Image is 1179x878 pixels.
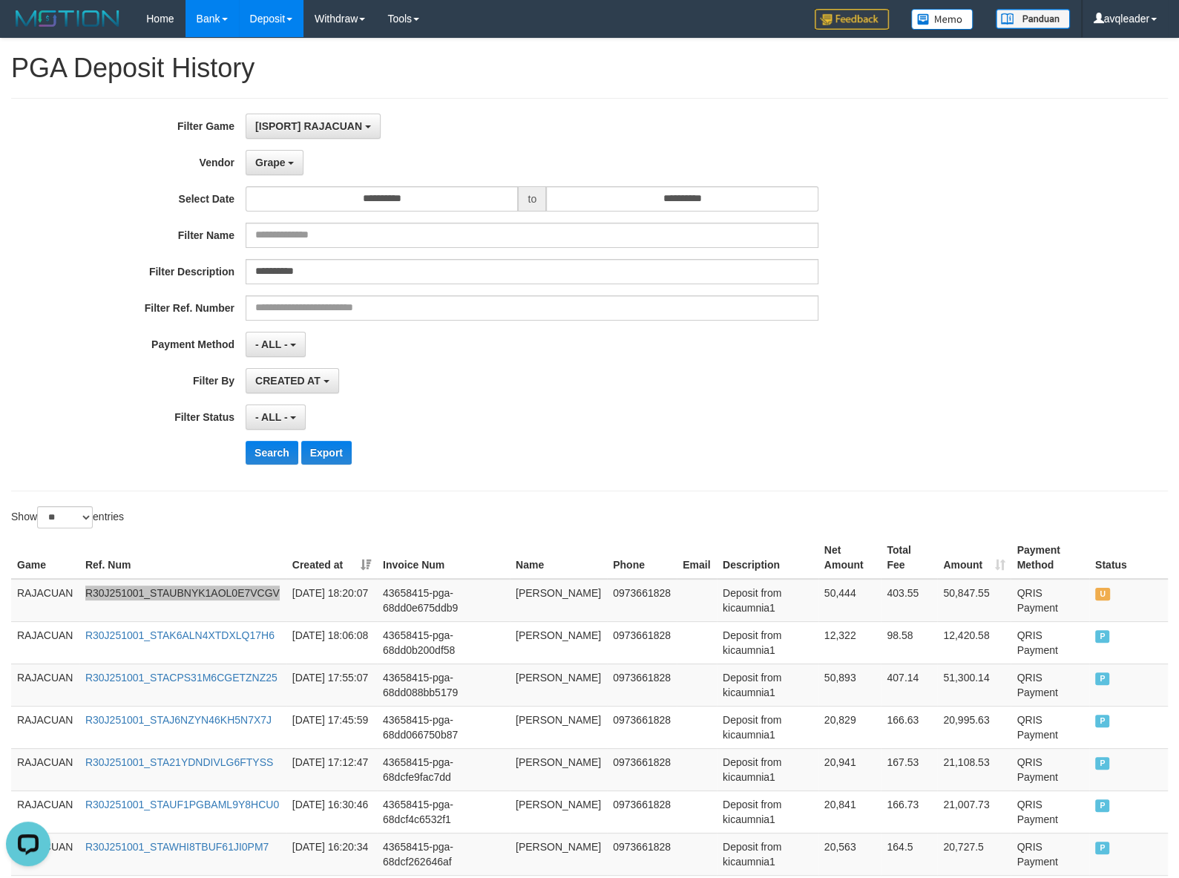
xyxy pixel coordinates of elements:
[881,833,937,875] td: 164.5
[85,714,272,726] a: R30J251001_STAJ6NZYN46KH5N7X7J
[286,664,377,706] td: [DATE] 17:55:07
[937,537,1011,579] th: Amount: activate to sort column ascending
[717,790,818,833] td: Deposit from kicaumnia1
[1011,833,1088,875] td: QRIS Payment
[881,706,937,748] td: 166.63
[37,506,93,528] select: Showentries
[377,748,510,790] td: 43658415-pga-68dcfe9fac7dd
[881,621,937,664] td: 98.58
[818,833,881,875] td: 20,563
[286,748,377,790] td: [DATE] 17:12:47
[85,841,269,853] a: R30J251001_STAWHI8TBUF61JI0PM7
[510,664,607,706] td: [PERSON_NAME]
[1011,579,1088,622] td: QRIS Payment
[607,790,677,833] td: 0973661828
[286,537,377,579] th: Created at: activate to sort column ascending
[510,579,607,622] td: [PERSON_NAME]
[286,833,377,875] td: [DATE] 16:20:34
[818,748,881,790] td: 20,941
[510,537,607,579] th: Name
[818,621,881,664] td: 12,322
[1011,621,1088,664] td: QRIS Payment
[286,621,377,664] td: [DATE] 18:06:08
[11,621,79,664] td: RAJACUAN
[937,833,1011,875] td: 20,727.5
[510,706,607,748] td: [PERSON_NAME]
[286,706,377,748] td: [DATE] 17:45:59
[11,53,1168,83] h1: PGA Deposit History
[301,441,352,465] button: Export
[937,790,1011,833] td: 21,007.73
[11,748,79,790] td: RAJACUAN
[607,748,677,790] td: 0973661828
[881,748,937,790] td: 167.53
[246,368,339,393] button: CREATED AT
[607,664,677,706] td: 0973661828
[11,506,124,528] label: Show entries
[717,664,818,706] td: Deposit from kicaumnia1
[510,790,607,833] td: [PERSON_NAME]
[377,790,510,833] td: 43658415-pga-68dcf4c6532f1
[717,833,818,875] td: Deposit from kicaumnia1
[717,537,818,579] th: Description
[818,706,881,748] td: 20,829
[1095,630,1110,643] span: PAID
[255,120,362,132] span: [ISPORT] RAJACUAN
[246,114,381,139] button: [ISPORT] RAJACUAN
[607,706,677,748] td: 0973661828
[11,537,79,579] th: Game
[1095,588,1110,600] span: UNPAID
[11,790,79,833] td: RAJACUAN
[717,579,818,622] td: Deposit from kicaumnia1
[377,621,510,664] td: 43658415-pga-68dd0b200df58
[937,748,1011,790] td: 21,108.53
[510,621,607,664] td: [PERSON_NAME]
[717,621,818,664] td: Deposit from kicaumnia1
[246,150,303,175] button: Grape
[607,579,677,622] td: 0973661828
[717,706,818,748] td: Deposit from kicaumnia1
[518,186,546,212] span: to
[246,332,306,357] button: - ALL -
[11,7,124,30] img: MOTION_logo.png
[85,799,279,810] a: R30J251001_STAUF1PGBAML9Y8HCU0
[607,537,677,579] th: Phone
[818,537,881,579] th: Net Amount
[881,664,937,706] td: 407.14
[79,537,286,579] th: Ref. Num
[881,537,937,579] th: Total Fee
[1011,748,1088,790] td: QRIS Payment
[286,790,377,833] td: [DATE] 16:30:46
[1011,664,1088,706] td: QRIS Payment
[818,790,881,833] td: 20,841
[818,579,881,622] td: 50,444
[937,579,1011,622] td: 50,847.55
[510,748,607,790] td: [PERSON_NAME]
[607,833,677,875] td: 0973661828
[677,537,717,579] th: Email
[85,587,280,599] a: R30J251001_STAUBNYK1AOL0E7VCGV
[377,537,510,579] th: Invoice Num
[85,756,273,768] a: R30J251001_STA21YDNDIVLG6FTYSS
[255,157,285,168] span: Grape
[717,748,818,790] td: Deposit from kicaumnia1
[1095,799,1110,812] span: PAID
[255,338,288,350] span: - ALL -
[11,706,79,748] td: RAJACUAN
[815,9,889,30] img: Feedback.jpg
[1095,715,1110,727] span: PAID
[246,404,306,430] button: - ALL -
[937,706,1011,748] td: 20,995.63
[607,621,677,664] td: 0973661828
[1011,790,1088,833] td: QRIS Payment
[1095,842,1110,854] span: PAID
[377,664,510,706] td: 43658415-pga-68dd088bb5179
[377,706,510,748] td: 43658415-pga-68dd066750b87
[246,441,298,465] button: Search
[1089,537,1168,579] th: Status
[11,664,79,706] td: RAJACUAN
[1011,706,1088,748] td: QRIS Payment
[996,9,1070,29] img: panduan.png
[6,6,50,50] button: Open LiveChat chat widget
[11,579,79,622] td: RAJACUAN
